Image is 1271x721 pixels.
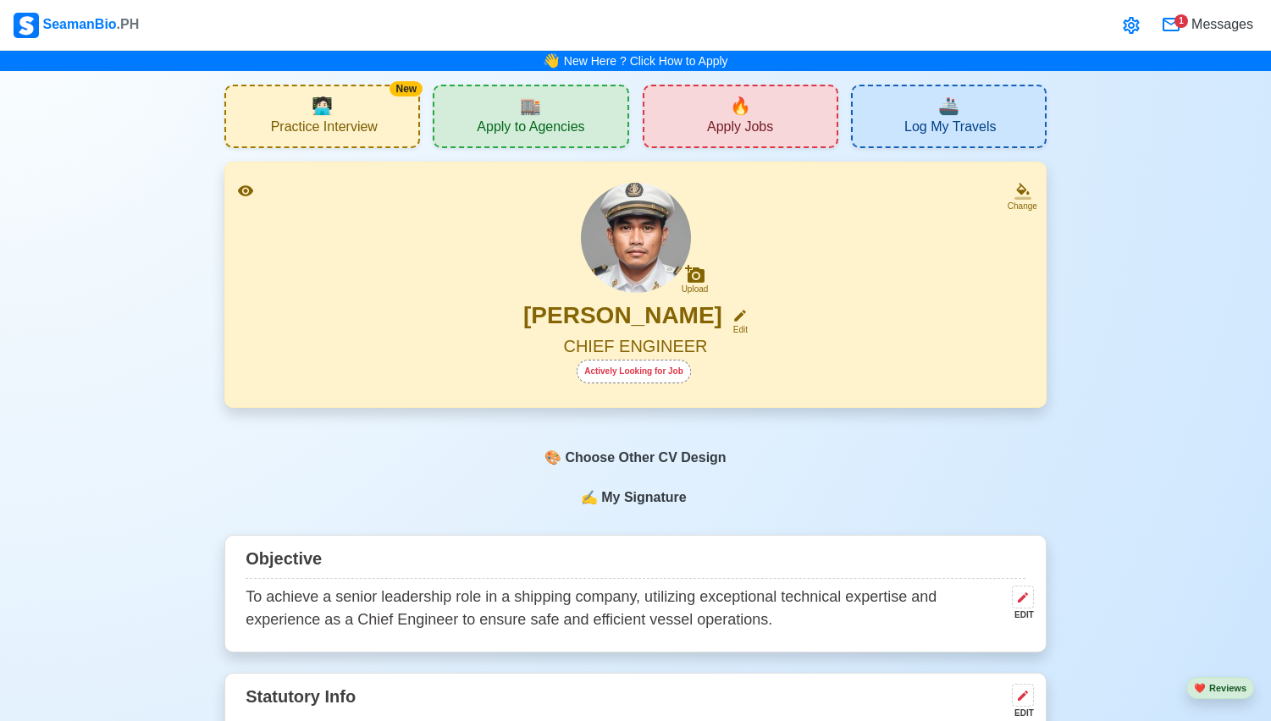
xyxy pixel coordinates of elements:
[904,118,996,140] span: Log My Travels
[682,284,709,294] div: Upload
[477,118,584,140] span: Apply to Agencies
[581,487,598,508] span: sign
[564,54,728,68] a: New Here ? Click How to Apply
[544,448,561,468] span: paint
[1008,200,1037,212] div: Change
[271,118,378,140] span: Practice Interview
[1005,707,1034,719] div: EDIT
[598,487,689,508] span: My Signature
[390,81,423,96] div: New
[1005,608,1034,621] div: EDIT
[246,586,1005,631] p: To achieve a senior leadership role in a shipping company, utilizing exceptional technical expert...
[14,13,39,38] img: Logo
[1188,14,1253,35] span: Messages
[523,301,722,336] h3: [PERSON_NAME]
[577,360,691,383] div: Actively Looking for Job
[117,17,140,31] span: .PH
[520,93,541,118] span: agencies
[726,323,748,336] div: Edit
[1186,677,1254,700] button: heartReviews
[540,48,563,74] span: bell
[707,118,773,140] span: Apply Jobs
[246,542,1025,579] div: Objective
[246,336,1025,360] h5: CHIEF ENGINEER
[14,13,139,38] div: SeamanBio
[730,93,751,118] span: new
[1194,683,1206,693] span: heart
[1174,14,1188,28] div: 1
[938,93,959,118] span: travel
[533,442,737,474] div: Choose Other CV Design
[312,93,333,118] span: interview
